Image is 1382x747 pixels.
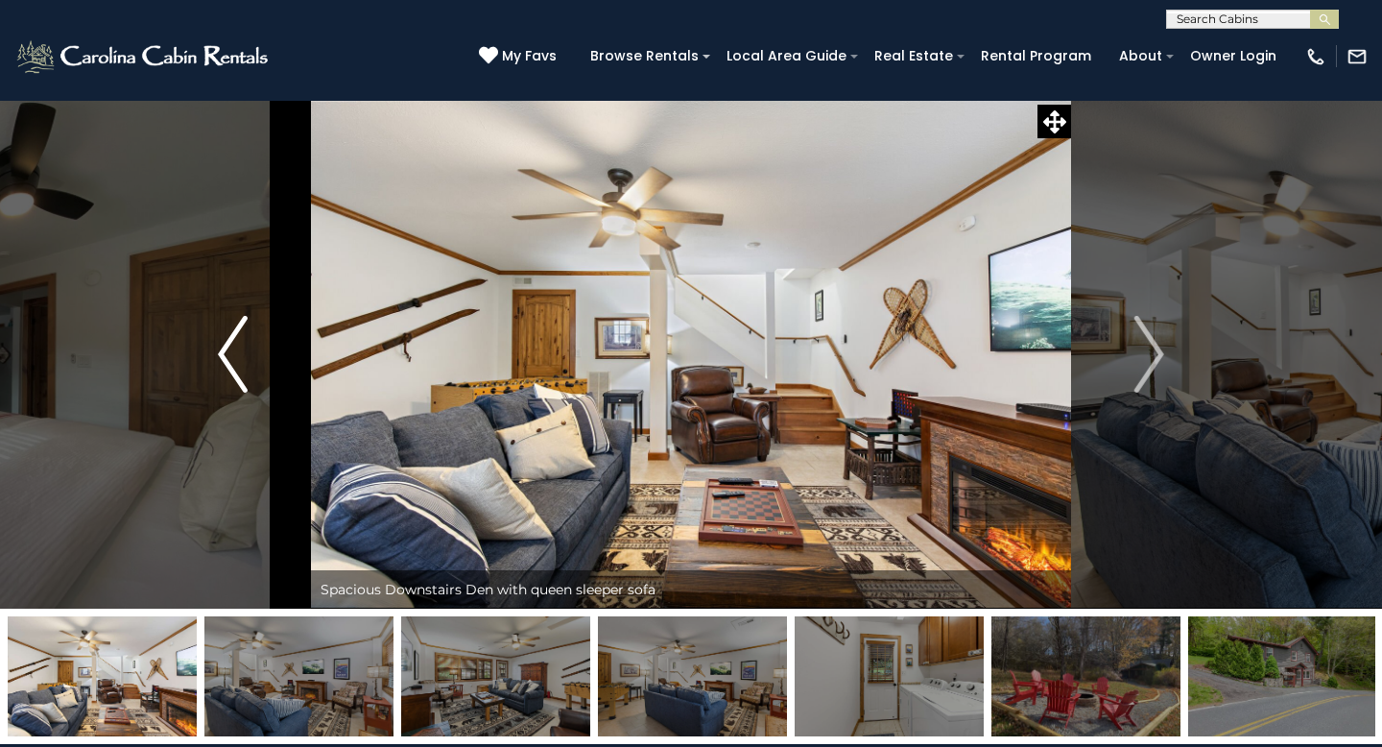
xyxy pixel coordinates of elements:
img: phone-regular-white.png [1305,46,1326,67]
img: 163280690 [795,616,984,736]
button: Next [1071,100,1227,609]
img: arrow [1134,316,1163,393]
img: 163280691 [1188,616,1377,736]
img: 163280687 [598,616,787,736]
img: mail-regular-white.png [1346,46,1368,67]
a: Real Estate [865,41,963,71]
button: Previous [155,100,311,609]
img: 163280694 [991,616,1180,736]
img: 163280684 [8,616,197,736]
a: Rental Program [971,41,1101,71]
a: Local Area Guide [717,41,856,71]
a: My Favs [479,46,561,67]
img: 163280686 [401,616,590,736]
a: About [1109,41,1172,71]
span: My Favs [502,46,557,66]
img: White-1-2.png [14,37,274,76]
img: arrow [218,316,247,393]
a: Browse Rentals [581,41,708,71]
div: Spacious Downstairs Den with queen sleeper sofa [311,570,1071,609]
img: 163280685 [204,616,393,736]
a: Owner Login [1180,41,1286,71]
